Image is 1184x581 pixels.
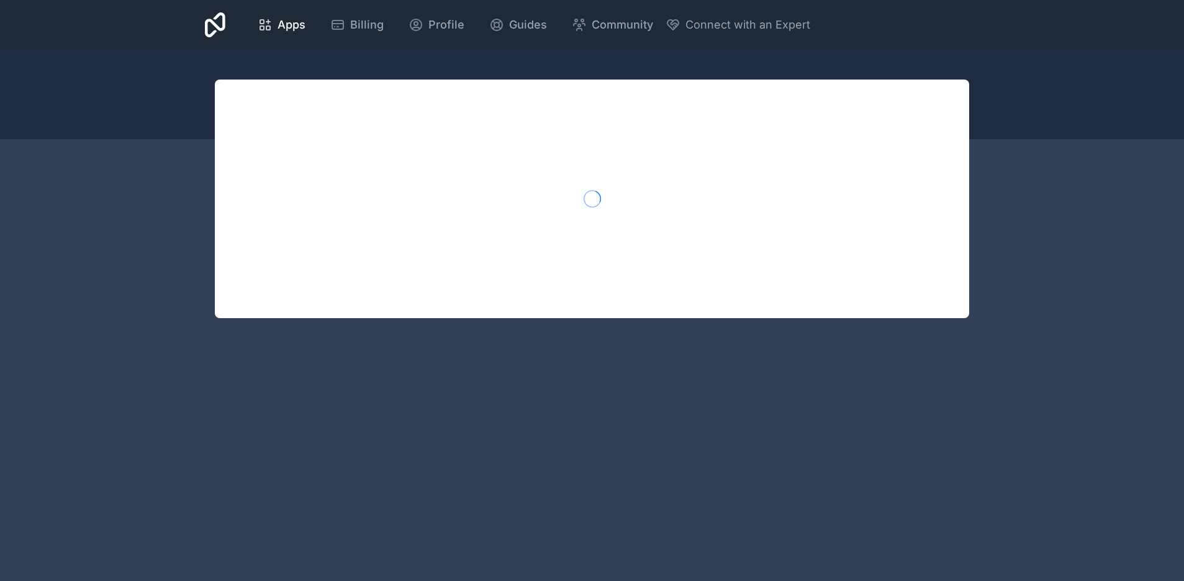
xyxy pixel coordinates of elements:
a: Apps [248,11,315,39]
span: Community [592,16,653,34]
span: Guides [509,16,547,34]
span: Apps [278,16,305,34]
span: Connect with an Expert [685,16,810,34]
a: Guides [479,11,557,39]
a: Community [562,11,663,39]
span: Billing [350,16,384,34]
a: Profile [399,11,474,39]
button: Connect with an Expert [666,16,810,34]
a: Billing [320,11,394,39]
span: Profile [428,16,464,34]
